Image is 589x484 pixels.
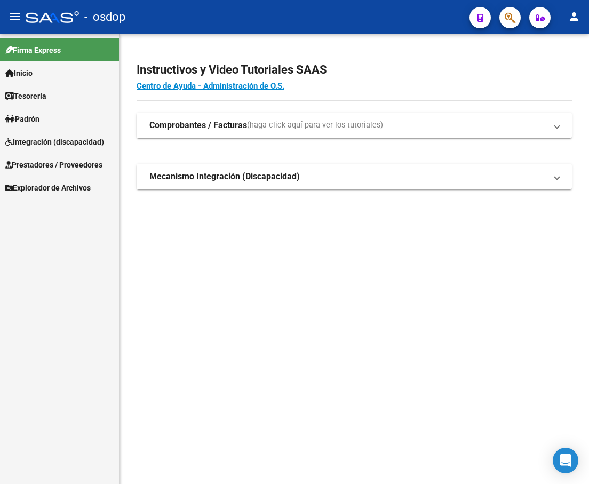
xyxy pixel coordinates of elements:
[5,113,39,125] span: Padrón
[137,113,572,138] mat-expansion-panel-header: Comprobantes / Facturas(haga click aquí para ver los tutoriales)
[568,10,580,23] mat-icon: person
[5,182,91,194] span: Explorador de Archivos
[84,5,125,29] span: - osdop
[9,10,21,23] mat-icon: menu
[5,44,61,56] span: Firma Express
[5,90,46,102] span: Tesorería
[5,136,104,148] span: Integración (discapacidad)
[149,120,247,131] strong: Comprobantes / Facturas
[247,120,383,131] span: (haga click aquí para ver los tutoriales)
[5,67,33,79] span: Inicio
[553,448,578,473] div: Open Intercom Messenger
[137,60,572,80] h2: Instructivos y Video Tutoriales SAAS
[149,171,300,183] strong: Mecanismo Integración (Discapacidad)
[5,159,102,171] span: Prestadores / Proveedores
[137,81,284,91] a: Centro de Ayuda - Administración de O.S.
[137,164,572,189] mat-expansion-panel-header: Mecanismo Integración (Discapacidad)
